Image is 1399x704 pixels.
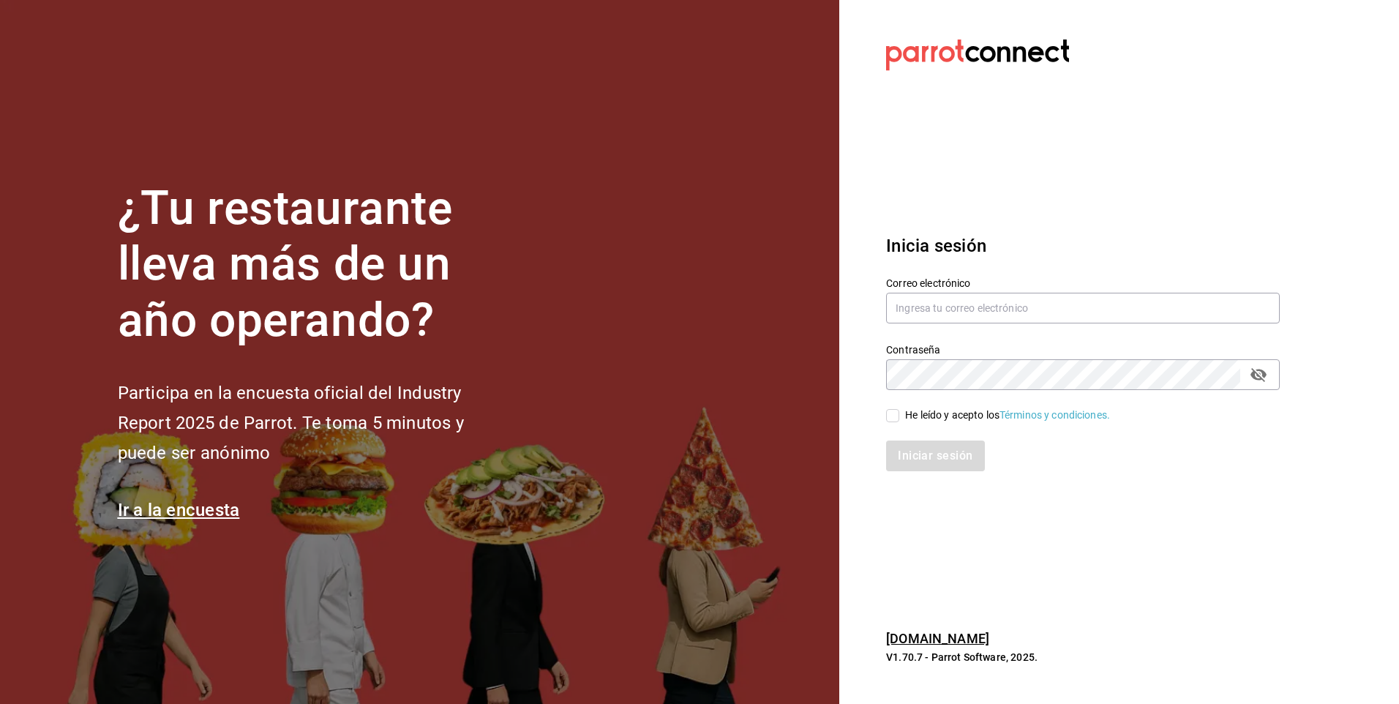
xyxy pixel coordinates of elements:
[118,378,513,468] h2: Participa en la encuesta oficial del Industry Report 2025 de Parrot. Te toma 5 minutos y puede se...
[118,181,513,349] h1: ¿Tu restaurante lleva más de un año operando?
[999,409,1110,421] a: Términos y condiciones.
[886,650,1280,664] p: V1.70.7 - Parrot Software, 2025.
[886,233,1280,259] h3: Inicia sesión
[886,631,989,646] a: [DOMAIN_NAME]
[886,277,1280,288] label: Correo electrónico
[118,500,240,520] a: Ir a la encuesta
[905,408,1110,423] div: He leído y acepto los
[886,293,1280,323] input: Ingresa tu correo electrónico
[1246,362,1271,387] button: passwordField
[886,344,1280,354] label: Contraseña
